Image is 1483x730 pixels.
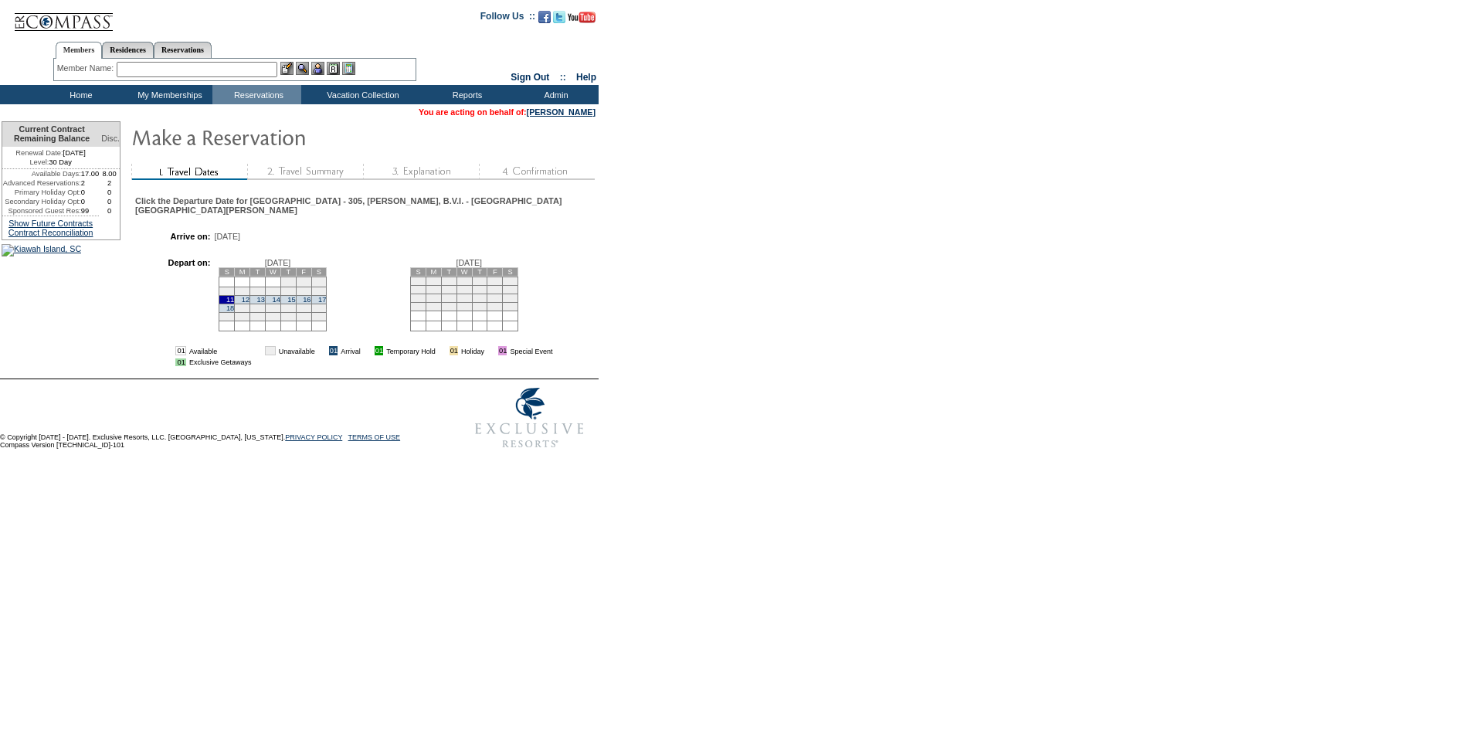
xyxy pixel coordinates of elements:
td: 23 [426,302,442,311]
img: View [296,62,309,75]
td: W [265,267,280,276]
td: F [296,267,311,276]
td: 17 [441,294,456,302]
a: Follow us on Twitter [553,15,565,25]
td: 12 [472,285,487,294]
td: Unavailable [279,346,315,355]
img: step4_state1.gif [479,164,595,180]
td: 7 [503,277,518,285]
a: TERMS OF USE [348,433,401,441]
a: Reservations [154,42,212,58]
td: 01 [265,346,275,355]
img: Become our fan on Facebook [538,11,551,23]
td: Secondary Holiday Opt: [2,197,81,206]
td: S [219,267,235,276]
td: 3 [441,277,456,285]
td: Current Contract Remaining Balance [2,122,99,147]
span: [DATE] [456,258,482,267]
td: 2 [296,277,311,287]
td: Special Event [510,346,552,355]
a: Members [56,42,103,59]
td: 17.00 [81,169,100,178]
img: Impersonate [311,62,324,75]
td: 11 [219,295,235,304]
td: Arrive on: [143,232,210,241]
td: Available Days: [2,169,81,178]
td: 21 [503,294,518,302]
td: T [250,267,266,276]
td: 2 [99,178,120,188]
td: Reservations [212,85,301,104]
td: F [487,267,503,276]
td: 99 [81,206,100,216]
td: 18 [456,294,472,302]
td: T [441,267,456,276]
td: 2 [81,178,100,188]
td: S [411,267,426,276]
img: b_calculator.gif [342,62,355,75]
td: Exclusive Getaways [189,358,252,366]
td: Primary Holiday Opt: [2,188,81,197]
td: 28 [503,302,518,311]
td: 4 [456,277,472,285]
a: 12 [242,296,249,304]
td: 01 [450,346,458,355]
td: 2 [426,277,442,285]
td: 7 [265,287,280,295]
td: 10 [441,285,456,294]
img: i.gif [318,347,326,355]
img: Exclusive Resorts [460,379,599,457]
a: Become our fan on Facebook [538,15,551,25]
td: 8 [280,287,296,295]
td: Home [35,85,124,104]
a: Sign Out [511,72,549,83]
td: 31 [311,312,327,321]
a: 15 [287,296,295,304]
span: Renewal Date: [15,148,63,158]
td: 0 [81,188,100,197]
td: 30 Day [2,158,99,169]
td: W [456,267,472,276]
td: 11 [456,285,472,294]
a: 14 [272,296,280,304]
td: M [235,267,250,276]
a: Subscribe to our YouTube Channel [568,15,596,25]
td: T [472,267,487,276]
td: Depart on: [143,258,210,335]
img: step1_state2.gif [131,164,247,180]
td: 8 [411,285,426,294]
td: 6 [487,277,503,285]
td: 0 [81,197,100,206]
span: Disc. [101,134,120,143]
td: 13 [487,285,503,294]
a: Help [576,72,596,83]
a: PRIVACY POLICY [285,433,342,441]
td: 1 [411,277,426,285]
img: i.gif [364,347,372,355]
img: Reservations [327,62,340,75]
td: 15 [411,294,426,302]
a: 13 [257,296,265,304]
td: 01 [329,346,338,355]
span: :: [560,72,566,83]
img: i.gif [487,347,495,355]
td: 20 [250,304,266,312]
td: S [503,267,518,276]
td: 16 [426,294,442,302]
a: Show Future Contracts [8,219,93,228]
a: Residences [102,42,154,58]
td: 27 [487,302,503,311]
td: 21 [265,304,280,312]
a: Contract Reconciliation [8,228,93,237]
td: [DATE] [2,147,99,158]
td: 9 [426,285,442,294]
td: Advanced Reservations: [2,178,81,188]
td: Temporary Hold [386,346,436,355]
td: 25 [456,302,472,311]
td: M [426,267,442,276]
a: 16 [303,296,311,304]
img: Follow us on Twitter [553,11,565,23]
div: Member Name: [57,62,117,75]
td: 26 [472,302,487,311]
td: 01 [498,346,507,355]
